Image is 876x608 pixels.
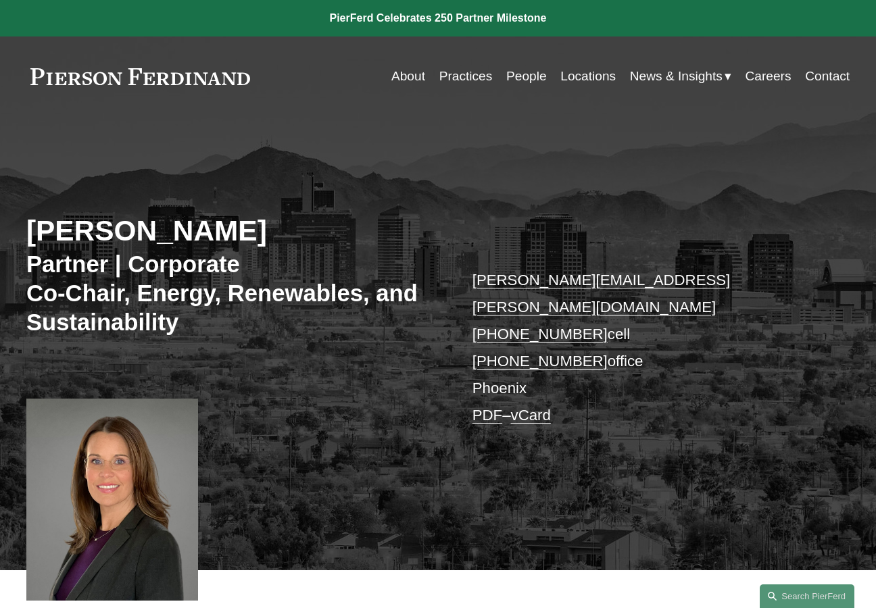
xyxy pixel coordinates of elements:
a: Contact [805,64,850,89]
span: News & Insights [630,65,723,88]
a: vCard [511,407,551,424]
h2: [PERSON_NAME] [26,213,438,248]
a: About [391,64,425,89]
h3: Partner | Corporate Co-Chair, Energy, Renewables, and Sustainability [26,250,438,337]
a: [PHONE_NUMBER] [472,353,608,370]
a: Search this site [760,584,854,608]
a: Practices [439,64,493,89]
a: People [506,64,547,89]
a: Locations [560,64,616,89]
a: Careers [746,64,792,89]
a: PDF [472,407,502,424]
a: [PHONE_NUMBER] [472,326,608,343]
p: cell office Phoenix – [472,267,816,429]
a: [PERSON_NAME][EMAIL_ADDRESS][PERSON_NAME][DOMAIN_NAME] [472,272,731,315]
a: folder dropdown [630,64,731,89]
